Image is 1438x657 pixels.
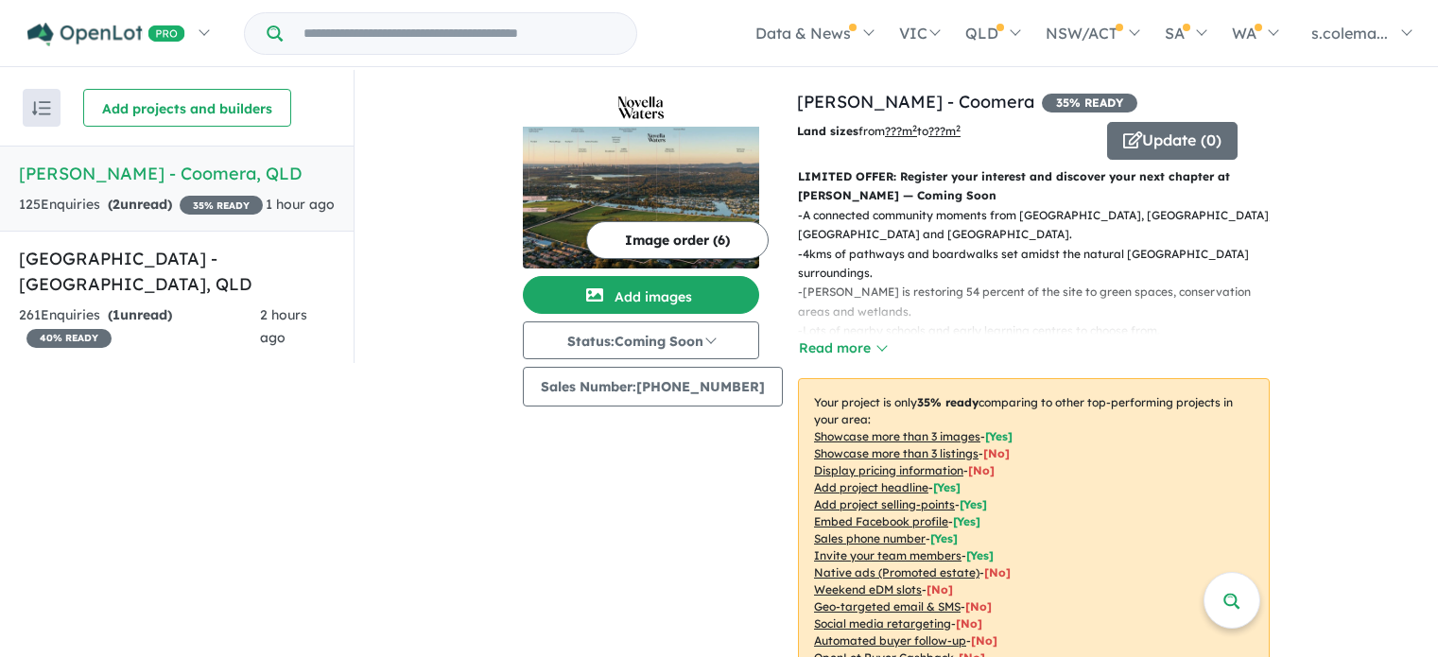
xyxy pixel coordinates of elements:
sup: 2 [912,123,917,133]
button: Status:Coming Soon [523,321,759,359]
b: Land sizes [797,124,858,138]
span: 1 [113,306,120,323]
span: [ Yes ] [930,531,958,545]
span: 1 hour ago [266,196,335,213]
u: Invite your team members [814,548,962,562]
span: [No] [971,633,997,648]
p: - Lots of nearby schools and early learning centres to choose from. [798,321,1285,340]
strong: ( unread) [108,196,172,213]
span: [No] [927,582,953,596]
span: [ Yes ] [985,429,1013,443]
span: s.colema... [1311,24,1388,43]
u: Automated buyer follow-up [814,633,966,648]
button: Image order (6) [586,221,769,259]
div: 125 Enquir ies [19,194,263,216]
img: Openlot PRO Logo White [27,23,185,46]
input: Try estate name, suburb, builder or developer [286,13,632,54]
u: Add project selling-points [814,497,955,511]
p: - [PERSON_NAME] is restoring 54 percent of the site to green spaces, conservation areas and wetla... [798,283,1285,321]
b: 35 % ready [917,395,979,409]
span: 2 hours ago [260,306,307,346]
u: ???m [928,124,961,138]
span: [No] [984,565,1011,579]
span: [ No ] [968,463,995,477]
span: 2 [113,196,120,213]
span: [ Yes ] [966,548,994,562]
span: 40 % READY [26,329,112,348]
u: Weekend eDM slots [814,582,922,596]
button: Add images [523,276,759,314]
u: Showcase more than 3 listings [814,446,979,460]
span: [ Yes ] [953,514,980,528]
a: [PERSON_NAME] - Coomera [797,91,1034,112]
p: from [797,122,1093,141]
h5: [GEOGRAPHIC_DATA] - [GEOGRAPHIC_DATA] , QLD [19,246,335,297]
u: Display pricing information [814,463,963,477]
span: [ Yes ] [960,497,987,511]
button: Sales Number:[PHONE_NUMBER] [523,367,783,406]
strong: ( unread) [108,306,172,323]
p: - A connected community moments from [GEOGRAPHIC_DATA], [GEOGRAPHIC_DATA], [GEOGRAPHIC_DATA] and ... [798,206,1285,245]
u: Add project headline [814,480,928,494]
button: Add projects and builders [83,89,291,127]
span: [ No ] [983,446,1010,460]
u: Showcase more than 3 images [814,429,980,443]
sup: 2 [956,123,961,133]
span: 35 % READY [1042,94,1137,112]
img: Novella Waters - Coomera Logo [530,96,752,119]
img: Novella Waters - Coomera [523,127,759,268]
img: sort.svg [32,101,51,115]
u: Native ads (Promoted estate) [814,565,979,579]
u: Social media retargeting [814,616,951,631]
button: Update (0) [1107,122,1238,160]
u: Embed Facebook profile [814,514,948,528]
p: - 4kms of pathways and boardwalks set amidst the natural [GEOGRAPHIC_DATA] surroundings. [798,245,1285,284]
span: [No] [965,599,992,614]
span: to [917,124,961,138]
span: [ Yes ] [933,480,961,494]
span: [No] [956,616,982,631]
p: LIMITED OFFER: Register your interest and discover your next chapter at [PERSON_NAME] — Coming Soon [798,167,1270,206]
u: Sales phone number [814,531,926,545]
h5: [PERSON_NAME] - Coomera , QLD [19,161,335,186]
u: ??? m [885,124,917,138]
a: Novella Waters - Coomera LogoNovella Waters - Coomera [523,89,759,268]
button: Read more [798,337,887,359]
span: 35 % READY [180,196,263,215]
div: 261 Enquir ies [19,304,260,350]
u: Geo-targeted email & SMS [814,599,961,614]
